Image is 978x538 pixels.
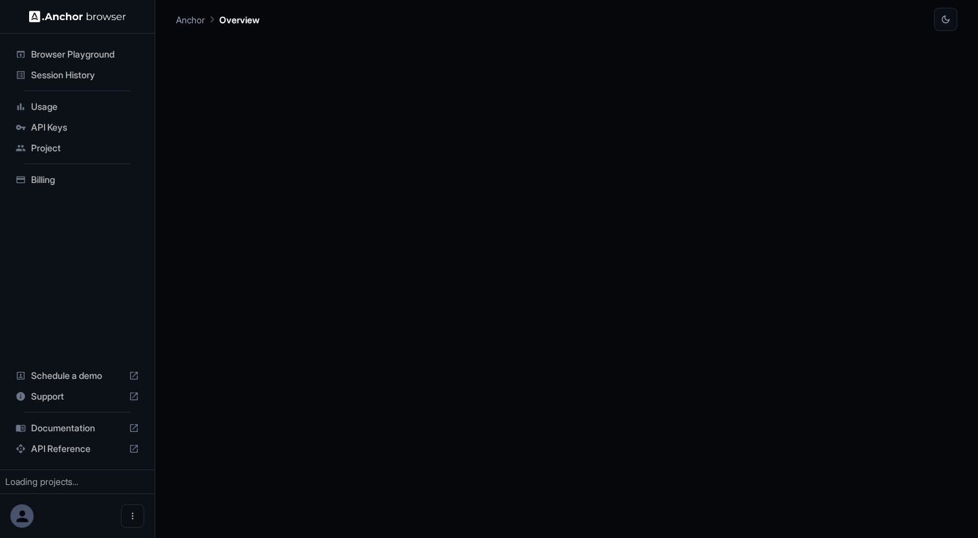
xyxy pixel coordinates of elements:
span: Browser Playground [31,48,139,61]
img: Anchor Logo [29,10,126,23]
div: Billing [10,169,144,190]
div: Support [10,386,144,407]
div: Session History [10,65,144,85]
div: Usage [10,96,144,117]
div: Schedule a demo [10,365,144,386]
span: API Keys [31,121,139,134]
div: Browser Playground [10,44,144,65]
p: Anchor [176,13,205,27]
nav: breadcrumb [176,12,259,27]
p: Overview [219,13,259,27]
div: API Keys [10,117,144,138]
div: API Reference [10,438,144,459]
span: Schedule a demo [31,369,124,382]
button: Open menu [121,504,144,528]
span: Billing [31,173,139,186]
span: Support [31,390,124,403]
span: Documentation [31,422,124,435]
div: Documentation [10,418,144,438]
span: Project [31,142,139,155]
div: Project [10,138,144,158]
span: Session History [31,69,139,81]
div: Loading projects... [5,475,149,488]
span: API Reference [31,442,124,455]
span: Usage [31,100,139,113]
